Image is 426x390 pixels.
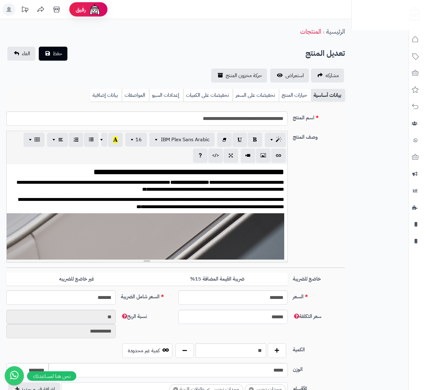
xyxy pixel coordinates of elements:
a: الرئيسية [326,27,345,36]
a: بيانات أساسية [311,89,345,102]
h2: تعديل المنتج [306,47,345,60]
button: حفظ [39,47,67,61]
label: وصف المنتج [290,131,347,141]
span: الغاء [22,50,30,57]
label: غير خاضع للضريبه [6,273,147,286]
label: خاضع للضريبة [290,273,347,283]
span: IBM Plex Sans Arabic [161,136,210,143]
img: logo [405,5,420,21]
a: حركة مخزون المنتج [211,69,267,83]
a: بيانات إضافية [90,89,122,102]
button: 16 [125,133,147,147]
span: استعراض [285,72,304,79]
button: IBM Plex Sans Arabic [149,133,215,147]
span: حركة مخزون المنتج [226,72,262,79]
a: إعدادات السيو [149,89,183,102]
label: ضريبة القيمة المضافة 15% [147,273,287,286]
span: رفيق [76,6,86,13]
span: مشاركه [326,72,339,79]
label: اسم المنتج [290,111,347,122]
a: خيارات المنتج [279,89,311,102]
span: حفظ [53,50,62,57]
label: السعر [290,290,347,301]
a: تخفيضات على الكميات [183,89,233,102]
a: المواصفات [122,89,149,102]
span: سعر التكلفة [293,313,321,320]
a: استعراض [270,69,309,83]
a: الغاء [7,47,35,61]
a: تخفيضات على السعر [233,89,279,102]
img: ai-face.png [88,3,101,16]
a: مشاركه [311,69,344,83]
label: الوزن [290,363,347,373]
a: تحديثات المنصة [17,3,33,17]
label: الكمية [290,343,347,354]
label: السعر شامل الضريبة [118,290,175,301]
span: 16 [135,136,142,143]
span: نسبة الربح [121,313,147,320]
a: المنتجات [300,27,321,36]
